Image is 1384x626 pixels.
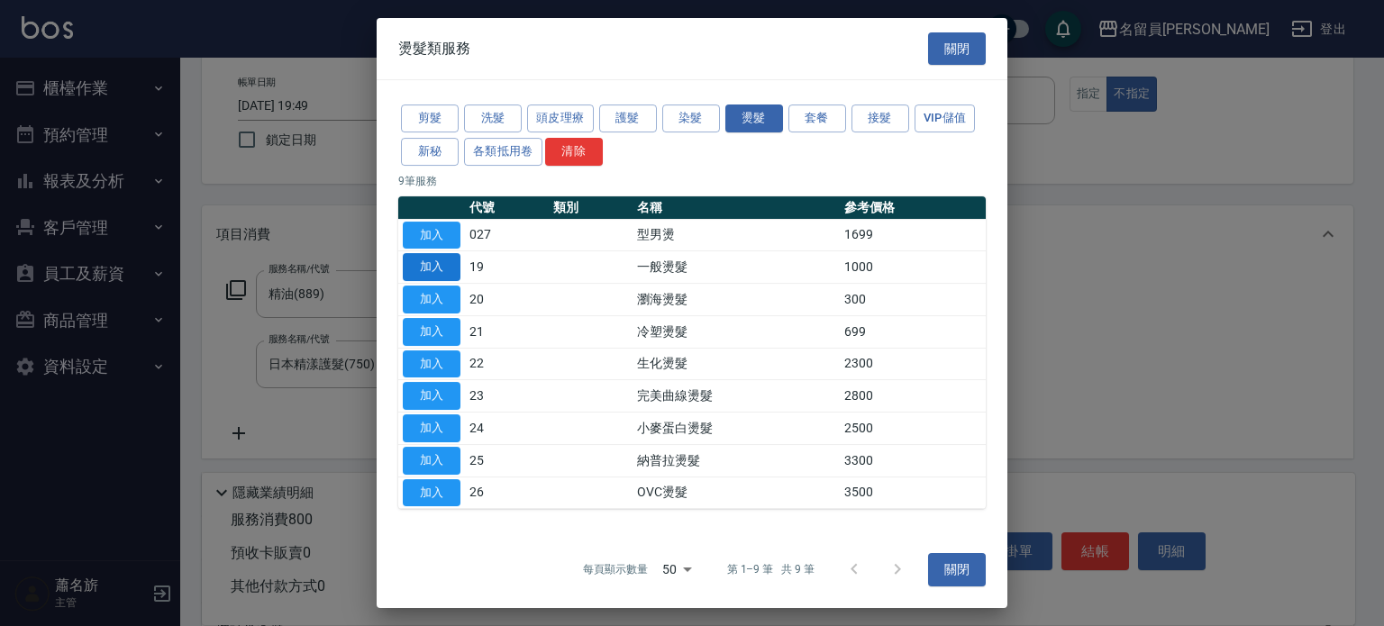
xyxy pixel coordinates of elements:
[840,413,986,445] td: 2500
[655,545,698,594] div: 50
[662,104,720,132] button: 染髮
[840,196,986,220] th: 參考價格
[403,479,460,507] button: 加入
[788,104,846,132] button: 套餐
[403,350,460,378] button: 加入
[633,284,840,316] td: 瀏海燙髮
[465,315,549,348] td: 21
[465,444,549,476] td: 25
[633,315,840,348] td: 冷塑燙髮
[403,447,460,475] button: 加入
[727,561,815,577] p: 第 1–9 筆 共 9 筆
[725,104,783,132] button: 燙髮
[633,444,840,476] td: 納普拉燙髮
[401,138,459,166] button: 新秘
[465,251,549,284] td: 19
[398,173,986,189] p: 9 筆服務
[633,476,840,509] td: OVC燙髮
[465,348,549,380] td: 22
[633,196,840,220] th: 名稱
[633,413,840,445] td: 小麥蛋白燙髮
[464,104,522,132] button: 洗髮
[465,476,549,509] td: 26
[465,413,549,445] td: 24
[464,138,542,166] button: 各類抵用卷
[403,414,460,442] button: 加入
[928,32,986,66] button: 關閉
[928,553,986,586] button: 關閉
[549,196,633,220] th: 類別
[403,222,460,249] button: 加入
[465,196,549,220] th: 代號
[633,251,840,284] td: 一般燙髮
[465,380,549,413] td: 23
[527,104,594,132] button: 頭皮理療
[840,219,986,251] td: 1699
[401,104,459,132] button: 剪髮
[851,104,909,132] button: 接髮
[465,284,549,316] td: 20
[840,380,986,413] td: 2800
[545,138,603,166] button: 清除
[465,219,549,251] td: 027
[633,219,840,251] td: 型男燙
[840,348,986,380] td: 2300
[599,104,657,132] button: 護髮
[840,444,986,476] td: 3300
[915,104,976,132] button: VIP儲值
[633,380,840,413] td: 完美曲線燙髮
[398,40,470,58] span: 燙髮類服務
[840,251,986,284] td: 1000
[403,286,460,313] button: 加入
[840,476,986,509] td: 3500
[403,382,460,410] button: 加入
[840,284,986,316] td: 300
[840,315,986,348] td: 699
[403,253,460,281] button: 加入
[583,561,648,577] p: 每頁顯示數量
[633,348,840,380] td: 生化燙髮
[403,318,460,346] button: 加入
